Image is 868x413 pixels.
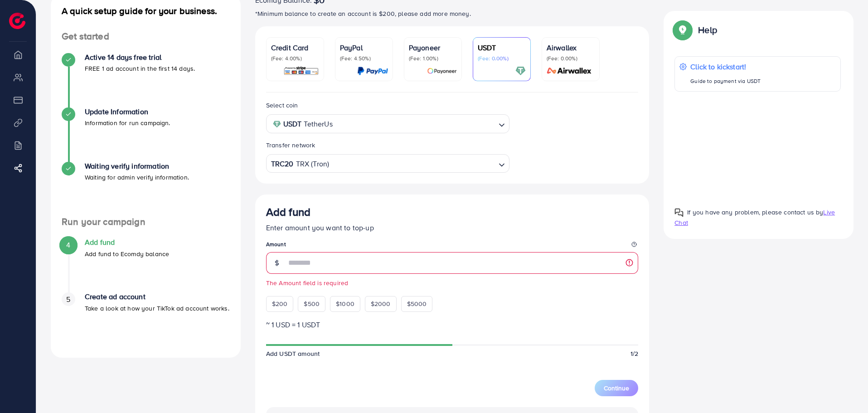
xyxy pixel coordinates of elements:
[51,216,241,228] h4: Run your campaign
[266,222,639,233] p: Enter amount you want to top-up
[304,299,320,308] span: $500
[604,384,629,393] span: Continue
[266,101,298,110] label: Select coin
[407,299,427,308] span: $5000
[544,66,595,76] img: card
[283,117,302,131] strong: USDT
[595,380,638,396] button: Continue
[51,53,241,107] li: Active 14 days free trial
[478,55,526,62] p: (Fee: 0.00%)
[271,55,319,62] p: (Fee: 4.00%)
[255,8,650,19] p: *Minimum balance to create an account is $200, please add more money.
[51,5,241,16] h4: A quick setup guide for your business.
[340,42,388,53] p: PayPal
[674,22,691,38] img: Popup guide
[271,42,319,53] p: Credit Card
[283,66,319,76] img: card
[335,117,495,131] input: Search for option
[409,55,457,62] p: (Fee: 1.00%)
[357,66,388,76] img: card
[85,117,170,128] p: Information for run campaign.
[266,240,639,252] legend: Amount
[51,238,241,292] li: Add fund
[51,292,241,347] li: Create ad account
[9,13,25,29] img: logo
[266,114,509,133] div: Search for option
[690,61,761,72] p: Click to kickstart!
[427,66,457,76] img: card
[698,24,717,35] p: Help
[85,107,170,116] h4: Update Information
[266,141,315,150] label: Transfer network
[51,31,241,42] h4: Get started
[266,278,639,287] small: The Amount field is required
[266,205,310,219] h3: Add fund
[85,292,229,301] h4: Create ad account
[271,157,294,170] strong: TRC20
[66,240,70,250] span: 4
[409,42,457,53] p: Payoneer
[670,80,861,406] iframe: Chat
[85,172,189,183] p: Waiting for admin verify information.
[85,303,229,314] p: Take a look at how your TikTok ad account works.
[66,294,70,305] span: 5
[266,154,509,173] div: Search for option
[371,299,391,308] span: $2000
[51,162,241,216] li: Waiting verify information
[273,120,281,128] img: coin
[690,76,761,87] p: Guide to payment via USDT
[266,319,639,330] p: ~ 1 USD = 1 USDT
[266,349,320,358] span: Add USDT amount
[340,55,388,62] p: (Fee: 4.50%)
[630,349,638,358] span: 1/2
[85,238,169,247] h4: Add fund
[51,107,241,162] li: Update Information
[85,53,195,62] h4: Active 14 days free trial
[272,299,288,308] span: $200
[85,162,189,170] h4: Waiting verify information
[547,55,595,62] p: (Fee: 0.00%)
[85,248,169,259] p: Add fund to Ecomdy balance
[336,299,354,308] span: $1000
[547,42,595,53] p: Airwallex
[85,63,195,74] p: FREE 1 ad account in the first 14 days.
[304,117,332,131] span: TetherUs
[478,42,526,53] p: USDT
[515,66,526,76] img: card
[296,157,330,170] span: TRX (Tron)
[330,157,495,171] input: Search for option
